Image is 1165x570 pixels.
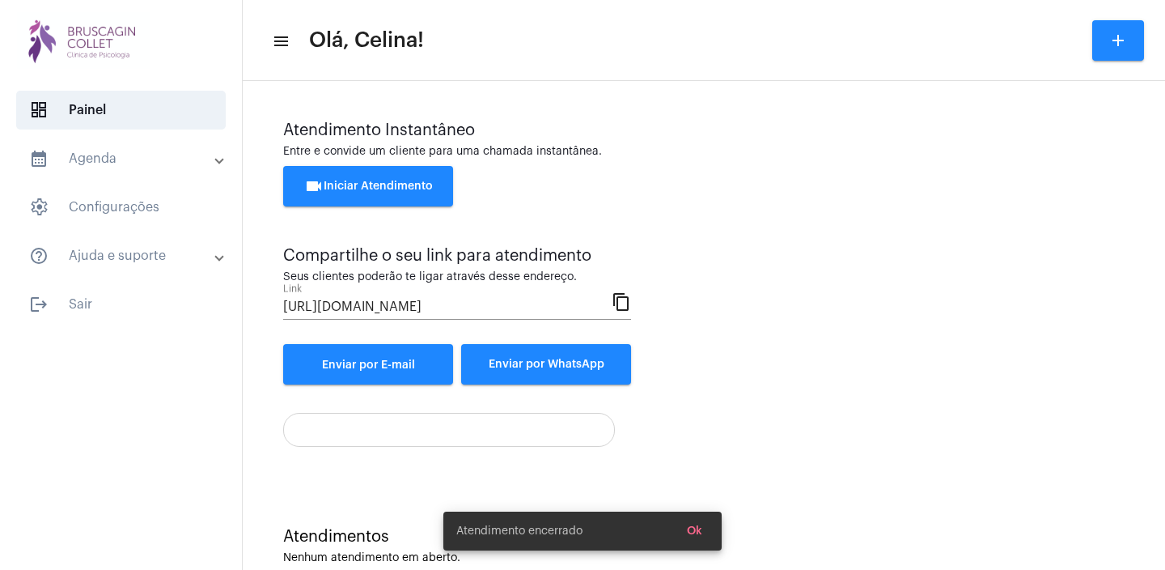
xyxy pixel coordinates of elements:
span: Sair [16,285,226,324]
mat-expansion-panel-header: sidenav iconAjuda e suporte [10,236,242,275]
mat-icon: sidenav icon [29,149,49,168]
div: Nenhum atendimento em aberto. [283,552,1125,564]
span: Enviar por E-mail [322,359,415,371]
mat-expansion-panel-header: sidenav iconAgenda [10,139,242,178]
span: Painel [16,91,226,130]
a: Enviar por E-mail [283,344,453,385]
mat-icon: sidenav icon [272,32,288,51]
mat-icon: content_copy [612,291,631,311]
img: bdd31f1e-573f-3f90-f05a-aecdfb595b2a.png [13,8,154,73]
span: Enviar por WhatsApp [489,359,604,370]
div: Atendimentos [283,528,1125,546]
div: Seus clientes poderão te ligar através desse endereço. [283,271,631,283]
button: Iniciar Atendimento [283,166,453,206]
div: Entre e convide um cliente para uma chamada instantânea. [283,146,1125,158]
span: sidenav icon [29,198,49,217]
span: Olá, Celina! [309,28,424,53]
mat-panel-title: Agenda [29,149,216,168]
span: Ok [687,525,702,537]
div: Compartilhe o seu link para atendimento [283,247,631,265]
mat-icon: sidenav icon [29,295,49,314]
span: Configurações [16,188,226,227]
mat-icon: videocam [304,177,324,196]
mat-panel-title: Ajuda e suporte [29,246,216,266]
button: Enviar por WhatsApp [461,344,631,385]
span: Iniciar Atendimento [304,181,433,192]
span: Atendimento encerrado [456,523,582,539]
span: sidenav icon [29,100,49,120]
button: Ok [674,517,715,546]
mat-icon: add [1108,31,1128,50]
mat-icon: sidenav icon [29,246,49,266]
div: Atendimento Instantâneo [283,121,1125,139]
